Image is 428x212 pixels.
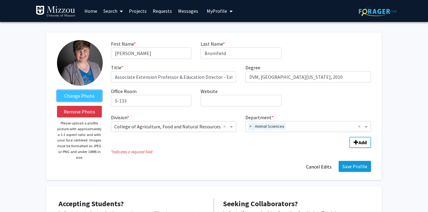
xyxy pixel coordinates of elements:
label: First Name [111,40,136,47]
a: Projects [126,0,150,22]
label: Title [111,64,123,71]
b: Add [358,139,367,145]
p: Please upload a profile picture with approximately a 1:1 aspect ratio and with your face centered... [57,120,102,160]
span: Seeking Collaborators? [223,199,298,208]
button: Cancel Edits [302,161,336,172]
ng-select: Division [111,121,237,132]
a: Search [100,0,126,22]
img: Profile Picture [57,40,103,86]
img: University of Missouri Logo [36,5,75,18]
span: × [248,123,253,130]
span: Animal Sciences [253,123,286,130]
span: Accepting Students? [59,199,124,208]
button: Add Division/Department [349,137,371,148]
iframe: Chat [5,185,26,207]
img: ForagerOne Logo [359,7,397,16]
span: Clear all [358,123,363,130]
label: Office Room [111,88,137,95]
a: Requests [150,0,175,22]
div: Division [106,114,241,132]
ng-select: Department [245,121,371,132]
a: Messages [175,0,201,22]
a: Home [81,0,100,22]
label: Degree [245,64,260,71]
button: Remove Photo [57,106,102,117]
i: Indicates a required field [111,149,371,155]
label: Last Name [201,40,225,47]
button: Save Profile [339,161,371,172]
label: ChangeProfile Picture [57,90,102,101]
span: Clear all [223,123,228,130]
span: My Profile [207,8,227,14]
label: Website [201,88,218,95]
div: Department [241,114,376,132]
